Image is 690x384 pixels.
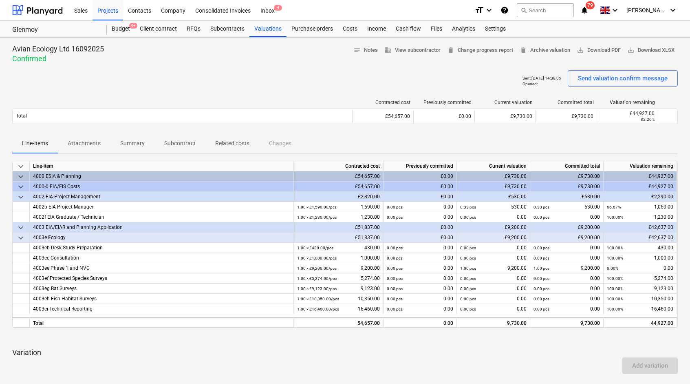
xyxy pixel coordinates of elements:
[530,317,604,328] div: 9,730.00
[387,215,403,220] small: 0.00 pcs
[460,215,476,220] small: 0.00 pcs
[297,307,339,311] small: 1.00 × £16,460.00 / pcs
[533,205,549,209] small: 0.33 pcs
[387,273,453,284] div: 0.00
[460,297,476,301] small: 0.00 pcs
[533,212,600,222] div: 0.00
[297,294,380,304] div: 10,350.00
[33,294,290,304] div: 4003eh Fish Habitat Surveys
[460,307,476,311] small: 0.00 pcs
[33,212,290,222] div: 4002f EIA Graduate / Technician
[33,192,290,202] div: 4002 EIA Project Management
[384,161,457,171] div: Previously committed
[297,263,380,273] div: 9,200.00
[577,46,621,55] span: Download PDF
[33,182,290,192] div: 4000-0 EIA/EIS Costs
[387,212,453,222] div: 0.00
[533,273,600,284] div: 0.00
[604,171,677,182] div: £44,927.00
[600,111,655,116] div: £44,927.00
[294,233,384,243] div: £51,837.00
[522,75,531,81] p: Sent :
[387,304,453,314] div: 0.00
[297,212,380,222] div: 1,230.00
[381,44,444,57] button: View subcontractor
[297,266,337,271] small: 1.00 × £9,200.00 / pcs
[417,100,472,105] div: Previously committed
[297,273,380,284] div: 5,274.00
[649,345,690,384] iframe: Chat Widget
[384,192,457,202] div: £0.00
[338,21,362,37] a: Costs
[604,182,677,192] div: £44,927.00
[607,253,673,263] div: 1,000.00
[457,161,530,171] div: Current valuation
[604,192,677,202] div: £2,290.00
[33,202,290,212] div: 4002b EIA Project Manager
[626,7,667,13] span: [PERSON_NAME]
[387,286,403,291] small: 0.00 pcs
[460,276,476,281] small: 0.00 pcs
[387,263,453,273] div: 0.00
[520,7,527,13] span: search
[530,233,604,243] div: £9,200.00
[460,318,527,329] div: 9,730.00
[460,243,527,253] div: 0.00
[460,263,527,273] div: 9,200.00
[384,182,457,192] div: £0.00
[607,318,673,329] div: 44,927.00
[604,233,677,243] div: £42,637.00
[353,46,378,55] span: Notes
[624,44,678,57] button: Download XLSX
[274,5,282,11] span: 4
[33,222,290,233] div: 4003 EIA/EIAR and Planning Application
[33,304,290,314] div: 4003ei Technical Reporting
[457,192,530,202] div: £530.00
[531,75,561,81] p: [DATE] 14:38:05
[107,21,135,37] div: Budget
[539,100,594,105] div: Committed total
[533,246,549,250] small: 0.00 pcs
[530,171,604,182] div: £9,730.00
[607,276,623,281] small: 100.00%
[294,222,384,233] div: £51,837.00
[249,21,287,37] div: Valuations
[12,54,104,64] p: Confirmed
[297,284,380,294] div: 9,123.00
[387,284,453,294] div: 0.00
[516,44,573,57] button: Archive valuation
[607,246,623,250] small: 100.00%
[607,284,673,294] div: 9,123.00
[480,21,511,37] a: Settings
[447,21,480,37] a: Analytics
[600,100,655,105] div: Valuation remaining
[16,182,26,192] span: keyboard_arrow_down
[353,47,361,54] span: notes
[120,139,145,148] p: Summary
[182,21,205,37] a: RFQs
[460,205,476,209] small: 0.33 pcs
[33,273,290,284] div: 4003ef Protected Species Surveys
[297,318,380,329] div: 54,657.00
[474,110,536,123] div: £9,730.00
[530,161,604,171] div: Committed total
[33,243,290,253] div: 4003eb Desk Study Preparation
[460,256,476,260] small: 0.00 pcs
[500,5,509,15] i: Knowledge base
[627,47,635,54] span: save_alt
[297,304,380,314] div: 16,460.00
[12,44,104,54] p: Avian Ecology Ltd 16092025
[391,21,426,37] a: Cash flow
[387,253,453,263] div: 0.00
[30,161,294,171] div: Line-item
[607,304,673,314] div: 16,460.00
[533,256,549,260] small: 0.00 pcs
[607,212,673,222] div: 1,230.00
[536,110,597,123] div: £9,730.00
[30,317,294,328] div: Total
[294,161,384,171] div: Contracted cost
